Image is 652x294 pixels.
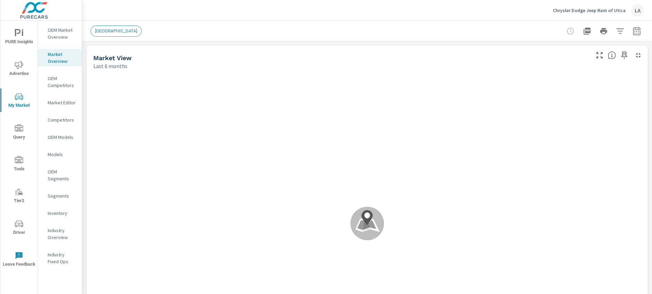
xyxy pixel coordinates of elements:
div: nav menu [0,21,38,275]
p: Competitors [48,116,76,123]
div: Segments [38,191,82,201]
button: Apply Filters [613,24,627,38]
button: Print Report [597,24,611,38]
div: Inventory [38,208,82,218]
span: Save this to your personalized report [619,50,630,61]
span: Tier2 [2,188,36,205]
div: LA [631,4,644,17]
div: OEM Market Overview [38,25,82,42]
span: Advertise [2,61,36,78]
div: Competitors [38,115,82,125]
div: OEM Segments [38,167,82,184]
h5: Market View [93,54,132,61]
span: Tools [2,156,36,173]
p: Models [48,151,76,158]
div: Market Overview [38,49,82,66]
button: Minimize Widget [633,50,644,61]
span: My Market [2,93,36,110]
p: Market Editor [48,99,76,106]
p: Market Overview [48,51,76,65]
button: Select Date Range [630,24,644,38]
p: Inventory [48,210,76,217]
p: Industry Overview [48,227,76,241]
p: Segments [48,192,76,199]
span: Understand by postal code where vehicles are selling. [Source: Market registration data from thir... [608,51,616,59]
span: Leave Feedback [2,252,36,268]
span: Query [2,124,36,141]
p: OEM Models [48,134,76,141]
div: Market Editor [38,97,82,108]
button: Make Fullscreen [594,50,605,61]
div: Industry Fixed Ops [38,249,82,267]
button: "Export Report to PDF" [580,24,594,38]
div: OEM Models [38,132,82,142]
p: Last 6 months [93,62,127,70]
p: Chrysler Dodge Jeep Ram of Utica [553,7,626,13]
p: OEM Segments [48,168,76,182]
p: OEM Market Overview [48,27,76,40]
div: Industry Overview [38,225,82,243]
p: OEM Competitors [48,75,76,89]
div: OEM Competitors [38,73,82,91]
p: Industry Fixed Ops [48,251,76,265]
span: Driver [2,220,36,237]
div: Models [38,149,82,160]
span: PURE Insights [2,29,36,46]
span: [GEOGRAPHIC_DATA] [91,28,141,34]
